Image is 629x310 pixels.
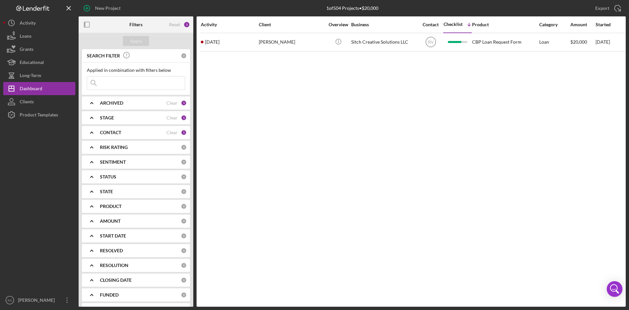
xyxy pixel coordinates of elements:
[181,262,187,268] div: 0
[181,174,187,180] div: 0
[181,277,187,283] div: 0
[20,95,34,110] div: Clients
[595,2,609,15] div: Export
[472,22,538,27] div: Product
[100,292,119,298] b: FUNDED
[100,130,121,135] b: CONTACT
[181,233,187,239] div: 0
[181,189,187,195] div: 0
[169,22,180,27] div: Reset
[183,21,190,28] div: 3
[570,33,595,51] div: $20,000
[181,115,187,121] div: 1
[570,22,595,27] div: Amount
[87,53,120,58] b: SEARCH FILTER
[3,108,75,121] button: Product Templates
[100,115,114,120] b: STAGE
[3,30,75,43] button: Loans
[3,95,75,108] button: Clients
[100,159,126,165] b: SENTIMENT
[181,292,187,298] div: 0
[444,22,463,27] div: Checklist
[100,248,123,253] b: RESOLVED
[596,22,625,27] div: Started
[3,56,75,69] button: Educational
[181,130,187,135] div: 1
[95,2,121,15] div: New Project
[20,43,33,57] div: Grants
[589,2,626,15] button: Export
[100,233,126,238] b: START DATE
[607,281,622,297] div: Open Intercom Messenger
[100,145,128,150] b: RISK RATING
[181,159,187,165] div: 0
[20,30,31,44] div: Loans
[20,108,58,123] div: Product Templates
[123,36,149,46] button: Apply
[539,33,570,51] div: Loan
[201,22,258,27] div: Activity
[428,40,433,45] text: RV
[596,33,625,51] div: [DATE]
[351,33,417,51] div: Sitch Creative Solutions LLC
[100,204,122,209] b: PRODUCT
[3,82,75,95] button: Dashboard
[3,69,75,82] button: Long-Term
[87,68,185,73] div: Applied in combination with filters below
[181,248,187,254] div: 0
[100,174,116,179] b: STATUS
[181,100,187,106] div: 1
[181,53,187,59] div: 0
[100,218,121,224] b: AMOUNT
[100,100,123,106] b: ARCHIVED
[181,218,187,224] div: 0
[3,43,75,56] button: Grants
[20,16,36,31] div: Activity
[100,263,128,268] b: RESOLUTION
[326,22,351,27] div: Overview
[326,6,378,11] div: 1 of 504 Projects • $20,000
[472,33,538,51] div: CBP Loan Request Form
[16,294,59,308] div: [PERSON_NAME]
[166,115,178,120] div: Clear
[418,22,443,27] div: Contact
[3,294,75,307] button: KS[PERSON_NAME]
[166,100,178,106] div: Clear
[205,39,219,45] time: 2025-08-08 22:03
[166,130,178,135] div: Clear
[79,2,127,15] button: New Project
[8,299,12,302] text: KS
[20,69,41,84] div: Long-Term
[351,22,417,27] div: Business
[259,22,324,27] div: Client
[259,33,324,51] div: [PERSON_NAME]
[100,189,113,194] b: STATE
[130,36,142,46] div: Apply
[100,278,132,283] b: CLOSING DATE
[20,82,42,97] div: Dashboard
[181,203,187,209] div: 0
[20,56,44,71] div: Educational
[3,16,75,30] button: Activity
[129,22,143,27] b: Filters
[539,22,570,27] div: Category
[181,144,187,150] div: 0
